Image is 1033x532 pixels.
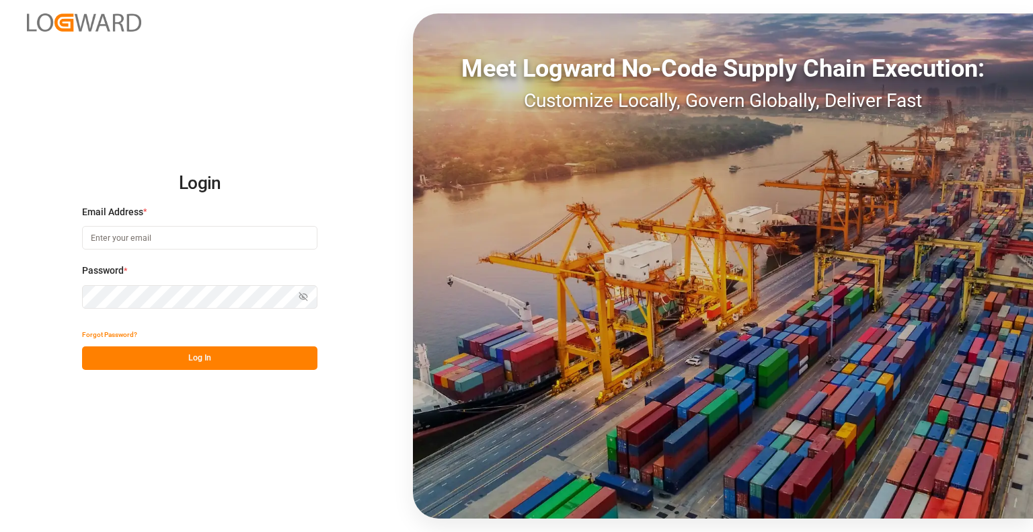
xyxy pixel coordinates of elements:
div: Meet Logward No-Code Supply Chain Execution: [413,50,1033,87]
span: Email Address [82,205,143,219]
span: Password [82,264,124,278]
div: Customize Locally, Govern Globally, Deliver Fast [413,87,1033,115]
input: Enter your email [82,226,317,250]
button: Log In [82,346,317,370]
button: Forgot Password? [82,323,137,346]
h2: Login [82,162,317,205]
img: Logward_new_orange.png [27,13,141,32]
